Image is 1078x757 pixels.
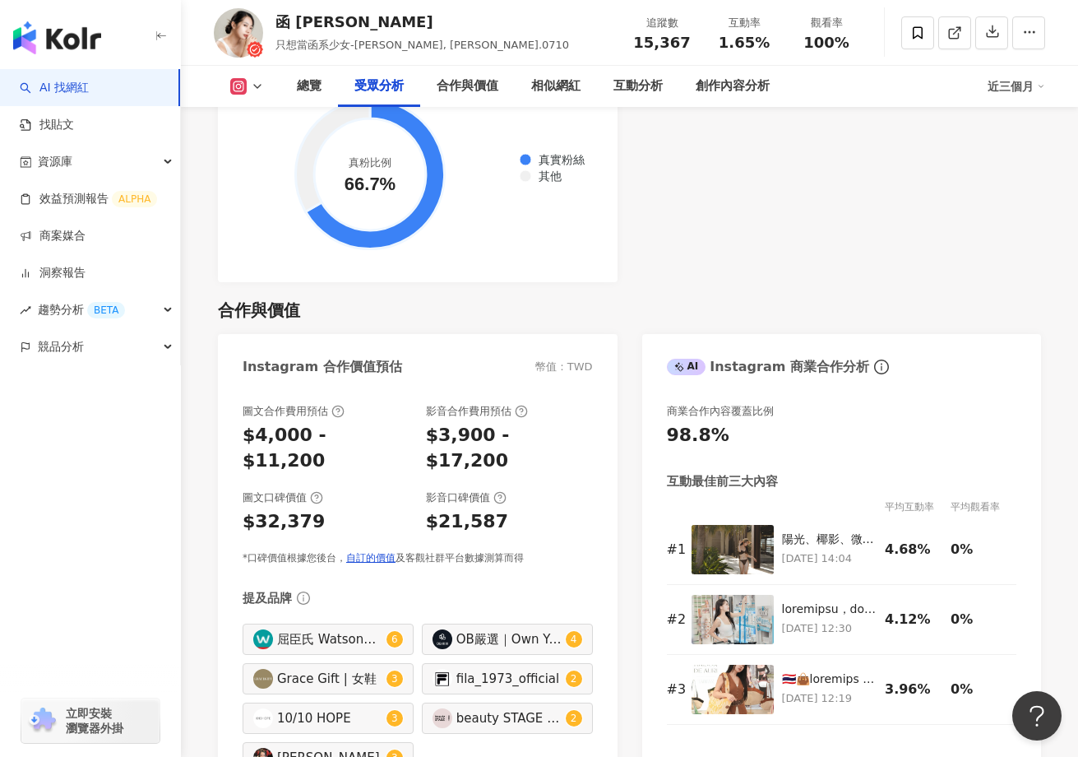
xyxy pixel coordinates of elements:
[38,143,72,180] span: 資源庫
[20,228,86,244] a: 商案媒合
[214,8,263,58] img: KOL Avatar
[535,360,593,374] div: 幣值：TWD
[243,590,292,607] div: 提及品牌
[437,77,498,96] div: 合作與價值
[243,358,402,376] div: Instagram 合作價值預估
[243,404,345,419] div: 圖文合作費用預估
[667,358,869,376] div: Instagram 商業合作分析
[667,404,774,419] div: 商業合作內容覆蓋比例
[20,265,86,281] a: 洞察報告
[243,423,409,474] div: $4,000 - $11,200
[66,706,123,736] span: 立即安裝 瀏覽器外掛
[782,690,877,708] p: [DATE] 12:19
[433,629,452,649] img: KOL Avatar
[391,713,398,724] span: 3
[566,710,582,727] sup: 2
[692,665,774,714] img: 🇹🇭👜泰國原創爆款品牌 MAISON DE AURI 全台首間實體專櫃，正式進駐台北信義 DREAM PLAZA！ #文末抽獎 抽包包！（✨已抽出） 主打撞色針織包＋百搭時髦感，輕盈柔軟、挺度剛...
[433,669,452,689] img: KOL Avatar
[613,77,663,96] div: 互動分析
[218,299,300,322] div: 合作與價值
[667,541,683,559] div: # 1
[426,490,507,505] div: 影音口碑價值
[253,629,273,649] img: KOL Avatar
[243,551,593,565] div: *口碑價值根據您後台， 及客觀社群平台數據測算而得
[782,620,877,638] p: [DATE] 12:30
[667,359,706,375] div: AI
[277,709,382,727] div: 10/10 HOPE
[346,552,396,564] a: 自訂的價值
[782,550,877,568] p: [DATE] 14:04
[20,191,157,207] a: 效益預測報告ALPHA
[633,34,690,51] span: 15,367
[275,39,569,51] span: 只想當函系少女-[PERSON_NAME], [PERSON_NAME].0710
[275,12,569,32] div: 函 [PERSON_NAME]
[795,15,858,31] div: 觀看率
[20,117,74,133] a: 找貼文
[885,611,942,629] div: 4.12%
[253,708,273,728] img: KOL Avatar
[426,509,508,535] div: $21,587
[354,77,404,96] div: 受眾分析
[951,541,1008,559] div: 0%
[297,77,322,96] div: 總覽
[426,404,528,419] div: 影音合作費用預估
[456,709,562,727] div: beauty STAGE 美麗台💞
[631,15,693,31] div: 追蹤數
[667,680,683,699] div: # 3
[294,589,312,607] span: info-circle
[391,634,398,645] span: 6
[20,304,31,316] span: rise
[951,499,1016,515] div: 平均觀看率
[782,671,877,688] div: 🇹🇭👜loremips DOLORS AM CONS adipisci，elitsedd EIUSM TEMPO！ #inci utl！（✨etd） magnaal＋enima，mini、ven...
[872,357,891,377] span: info-circle
[803,35,849,51] span: 100%
[692,525,774,574] img: 陽光、椰影、微風，度假的味道就是這樣☀️🌴 上次去宜蘭活動 帶上 新入手 @almi.com.tw 可可棕比基尼，單肩設計很有歐美感 搭配草帽和藤編包，隨便走走都像在南歐小島度假。 側簍空高衩的...
[13,21,101,54] img: logo
[951,611,1008,629] div: 0%
[21,699,160,743] a: chrome extension立即安裝 瀏覽器外掛
[566,631,582,648] sup: 4
[526,153,585,166] span: 真實粉絲
[386,671,403,687] sup: 3
[243,509,325,535] div: $32,379
[713,15,775,31] div: 互動率
[253,669,273,689] img: KOL Avatar
[667,423,729,448] div: 98.8%
[38,291,125,328] span: 趨勢分析
[782,532,877,548] div: 陽光、椰影、微風，度假的味道就是這樣☀️🌴 上次去宜蘭活動 帶上 新入手 @[DOMAIN_NAME] 可可棕比基尼，單肩設計很有歐美感 搭配草帽和藤編包，隨便走走都像在[GEOGRAPHIC_...
[571,713,577,724] span: 2
[719,35,770,51] span: 1.65%
[951,680,1008,699] div: 0%
[386,631,403,648] sup: 6
[20,80,89,96] a: searchAI 找網紅
[243,490,323,505] div: 圖文口碑價值
[885,680,942,699] div: 3.96%
[885,541,942,559] div: 4.68%
[526,170,562,183] span: 其他
[667,473,778,490] div: 互動最佳前三大內容
[988,73,1045,100] div: 近三個月
[426,423,593,474] div: $3,900 - $17,200
[531,77,581,96] div: 相似網紅
[885,499,951,515] div: 平均互動率
[1012,691,1062,741] iframe: Help Scout Beacon - Open
[391,673,398,685] span: 3
[38,328,84,365] span: 競品分析
[571,634,577,645] span: 4
[277,630,382,648] div: 屈臣氏 Watsons Taiwan
[386,710,403,727] sup: 3
[667,611,683,629] div: # 2
[456,630,562,648] div: OB嚴選｜Own Your Beauty
[696,77,770,96] div: 創作內容分析
[692,595,774,644] img: 身為家中萬用霜代表，這條 #理膚寶水B5+全面修復霜（升級版）這次全新添加複合益生精粹TRIBIOMA，強化肌膚防禦力，讓日常修護更有底氣。 搭配高濃度5%維生素原B5與積雪草葉萃取MADECA...
[782,601,877,618] div: loremipsu，do #sitaM1+conse（adi）elitseddoeiuSMODTEMP，incidid，utlaboree。 dolor3%magnA8aliquaeNIMADM...
[456,670,562,688] div: fila_1973_official
[26,708,58,734] img: chrome extension
[571,673,577,685] span: 2
[566,671,582,687] sup: 2
[277,670,382,688] div: Grace Gift | 女鞋
[433,708,452,728] img: KOL Avatar
[87,302,125,318] div: BETA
